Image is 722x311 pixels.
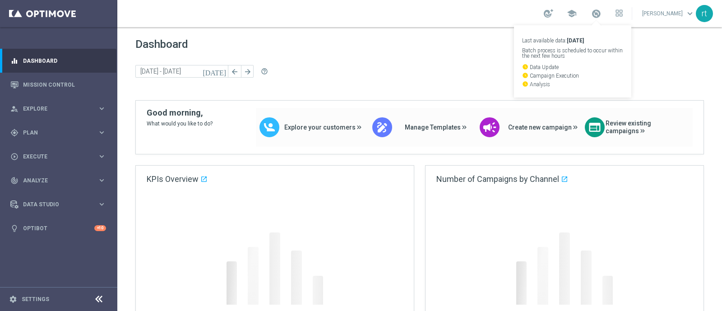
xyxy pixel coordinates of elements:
[567,9,577,19] span: school
[22,297,49,302] a: Settings
[10,129,19,137] i: gps_fixed
[10,129,97,137] div: Plan
[522,48,623,59] p: Batch process is scheduled to occur within the next few hours
[522,72,528,79] i: watch_later
[10,201,106,208] button: Data Studio keyboard_arrow_right
[10,57,19,65] i: equalizer
[23,106,97,111] span: Explore
[522,81,528,87] i: watch_later
[23,178,97,183] span: Analyze
[522,64,623,70] p: Data Update
[94,225,106,231] div: +10
[685,9,695,19] span: keyboard_arrow_down
[522,38,623,43] p: Last available data:
[97,104,106,113] i: keyboard_arrow_right
[567,37,584,44] strong: [DATE]
[10,105,97,113] div: Explore
[10,49,106,73] div: Dashboard
[590,7,602,21] a: Last available data:[DATE] Batch process is scheduled to occur within the next few hours watch_la...
[10,225,106,232] button: lightbulb Optibot +10
[23,154,97,159] span: Execute
[10,73,106,97] div: Mission Control
[10,81,106,88] button: Mission Control
[641,7,696,20] a: [PERSON_NAME]keyboard_arrow_down
[10,105,106,112] button: person_search Explore keyboard_arrow_right
[10,200,97,209] div: Data Studio
[23,130,97,135] span: Plan
[23,202,97,207] span: Data Studio
[23,73,106,97] a: Mission Control
[97,176,106,185] i: keyboard_arrow_right
[97,152,106,161] i: keyboard_arrow_right
[10,105,19,113] i: person_search
[10,176,19,185] i: track_changes
[10,216,106,240] div: Optibot
[10,153,106,160] button: play_circle_outline Execute keyboard_arrow_right
[9,295,17,303] i: settings
[10,153,19,161] i: play_circle_outline
[10,153,97,161] div: Execute
[10,176,97,185] div: Analyze
[23,216,94,240] a: Optibot
[522,64,528,70] i: watch_later
[10,129,106,136] button: gps_fixed Plan keyboard_arrow_right
[522,72,623,79] p: Campaign Execution
[97,200,106,209] i: keyboard_arrow_right
[696,5,713,22] div: rt
[23,49,106,73] a: Dashboard
[10,177,106,184] button: track_changes Analyze keyboard_arrow_right
[10,224,19,232] i: lightbulb
[522,81,623,87] p: Analysis
[10,57,106,65] button: equalizer Dashboard
[97,128,106,137] i: keyboard_arrow_right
